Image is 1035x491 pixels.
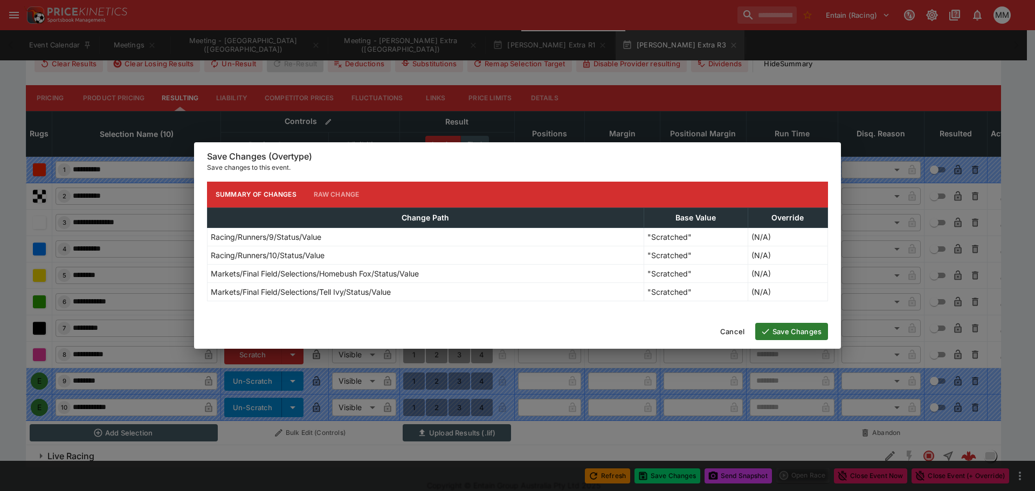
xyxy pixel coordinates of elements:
[208,208,644,227] th: Change Path
[748,264,827,282] td: (N/A)
[644,208,748,227] th: Base Value
[755,323,828,340] button: Save Changes
[305,182,368,208] button: Raw Change
[748,282,827,301] td: (N/A)
[211,231,321,243] p: Racing/Runners/9/Status/Value
[211,268,419,279] p: Markets/Final Field/Selections/Homebush Fox/Status/Value
[207,151,828,162] h6: Save Changes (Overtype)
[207,182,305,208] button: Summary of Changes
[748,227,827,246] td: (N/A)
[207,162,828,173] p: Save changes to this event.
[748,208,827,227] th: Override
[211,286,391,298] p: Markets/Final Field/Selections/Tell Ivy/Status/Value
[644,282,748,301] td: "Scratched"
[644,227,748,246] td: "Scratched"
[644,246,748,264] td: "Scratched"
[748,246,827,264] td: (N/A)
[211,250,325,261] p: Racing/Runners/10/Status/Value
[644,264,748,282] td: "Scratched"
[714,323,751,340] button: Cancel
